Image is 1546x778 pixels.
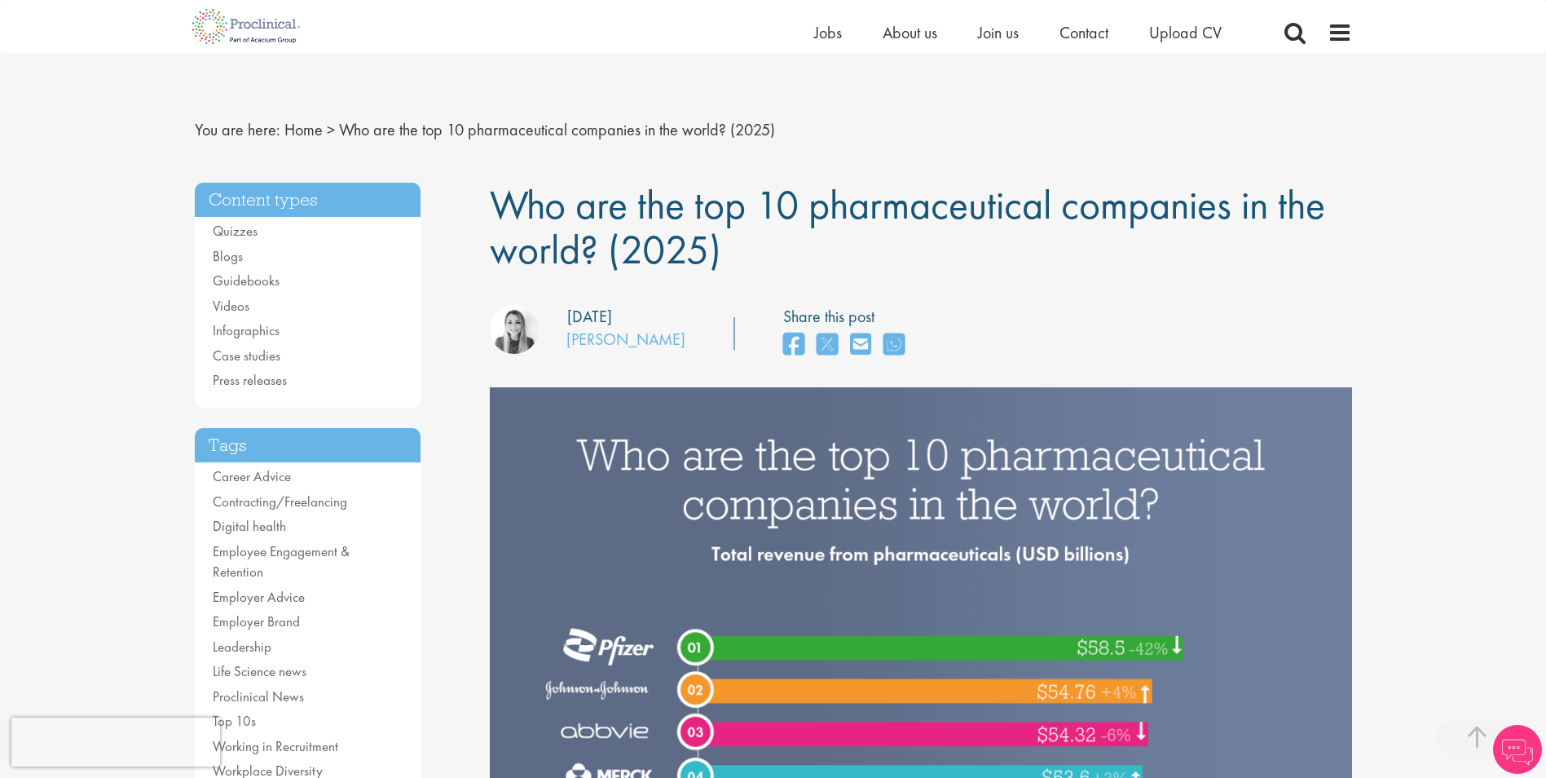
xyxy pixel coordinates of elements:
a: Career Advice [213,467,291,485]
a: Guidebooks [213,272,280,290]
a: Contracting/Freelancing [213,493,347,511]
h3: Tags [195,428,421,463]
a: share on facebook [783,328,804,363]
a: share on email [850,328,871,363]
a: About us [883,22,937,43]
a: Life Science news [213,662,306,680]
a: Proclinical News [213,687,304,705]
a: Employer Advice [213,588,305,606]
a: share on twitter [817,328,838,363]
a: [PERSON_NAME] [566,329,685,350]
span: Who are the top 10 pharmaceutical companies in the world? (2025) [490,179,1325,276]
label: Share this post [783,305,913,329]
a: Contact [1059,22,1108,43]
a: Leadership [213,638,271,656]
a: breadcrumb link [284,119,323,140]
iframe: reCAPTCHA [11,718,220,767]
a: Digital health [213,517,286,535]
a: Join us [978,22,1019,43]
a: Blogs [213,247,243,265]
a: Jobs [814,22,842,43]
div: [DATE] [567,305,612,329]
a: Infographics [213,321,280,339]
img: Chatbot [1493,725,1542,774]
a: Press releases [213,371,287,389]
a: Case studies [213,347,280,365]
span: You are here: [195,119,280,140]
img: Hannah Burke [490,305,539,354]
a: Videos [213,297,249,315]
a: share on whats app [883,328,905,363]
a: Employee Engagement & Retention [213,542,350,581]
h3: Content types [195,183,421,218]
span: > [327,119,335,140]
a: Employer Brand [213,612,300,630]
a: Upload CV [1149,22,1222,43]
span: Who are the top 10 pharmaceutical companies in the world? (2025) [339,119,775,140]
a: Quizzes [213,222,258,240]
a: Top 10s [213,712,256,730]
a: Working in Recruitment [213,737,338,755]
